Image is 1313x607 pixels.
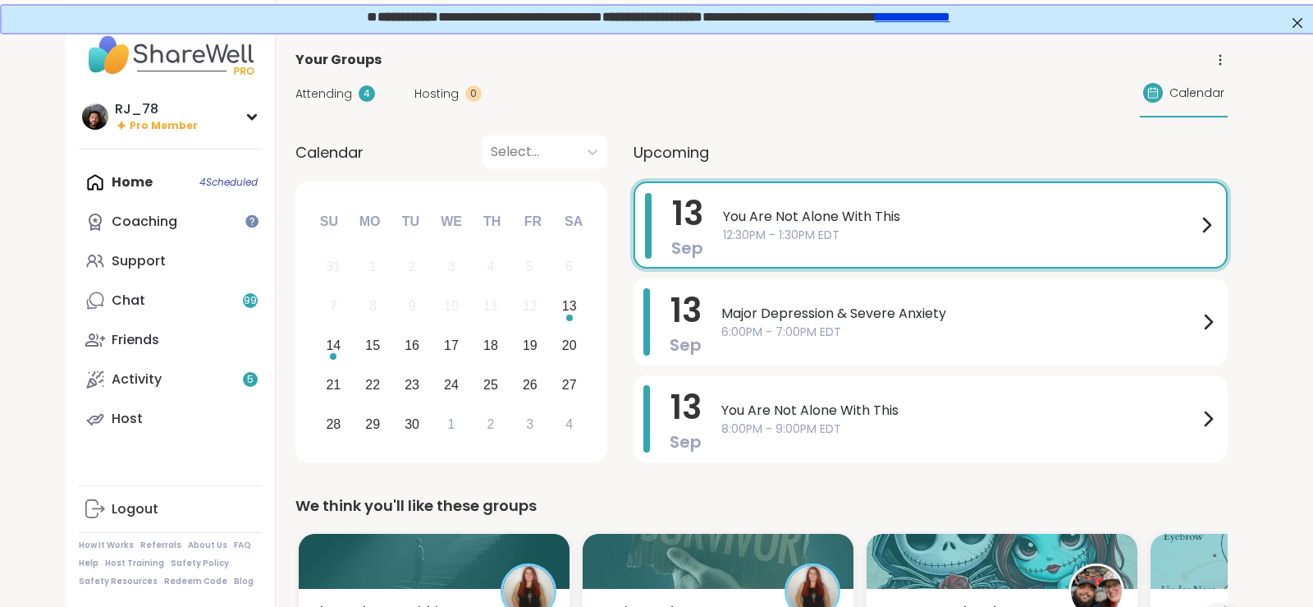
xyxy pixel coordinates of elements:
[330,295,337,317] div: 7
[82,103,108,130] img: RJ_78
[565,413,573,435] div: 4
[434,367,469,402] div: Choose Wednesday, September 24th, 2025
[395,289,430,324] div: Not available Tuesday, September 9th, 2025
[434,329,469,364] div: Choose Wednesday, September 17th, 2025
[311,204,347,240] div: Su
[79,576,158,587] a: Safety Resources
[164,576,227,587] a: Redeem Code
[551,367,587,402] div: Choose Saturday, September 27th, 2025
[448,413,455,435] div: 1
[409,295,416,317] div: 9
[512,329,547,364] div: Choose Friday, September 19th, 2025
[474,289,509,324] div: Not available Thursday, September 11th, 2025
[405,374,419,396] div: 23
[434,407,469,442] div: Choose Wednesday, October 1st, 2025
[512,367,547,402] div: Choose Friday, September 26th, 2025
[79,540,134,551] a: How It Works
[721,324,1198,341] span: 6:00PM - 7:00PM EDT
[112,213,177,231] div: Coaching
[313,247,588,444] div: month 2025-09
[444,374,459,396] div: 24
[487,413,494,435] div: 2
[112,500,158,518] div: Logout
[316,329,351,364] div: Choose Sunday, September 14th, 2025
[721,401,1198,421] span: You Are Not Alone With This
[79,202,262,241] a: Coaching
[551,250,587,285] div: Not available Saturday, September 6th, 2025
[247,373,254,387] span: 5
[512,289,547,324] div: Not available Friday, September 12th, 2025
[562,334,577,356] div: 20
[414,85,459,103] span: Hosting
[295,494,1228,517] div: We think you'll like these groups
[523,374,538,396] div: 26
[140,540,181,551] a: Referrals
[448,255,455,278] div: 3
[721,304,1198,324] span: Major Depression & Severe Anxiety
[523,334,538,356] div: 19
[112,370,162,389] div: Activity
[434,289,469,324] div: Not available Wednesday, September 10th, 2025
[369,295,377,317] div: 8
[551,329,587,364] div: Choose Saturday, September 20th, 2025
[295,141,364,163] span: Calendar
[395,329,430,364] div: Choose Tuesday, September 16th, 2025
[721,421,1198,438] span: 8:00PM - 9:00PM EDT
[112,410,143,428] div: Host
[234,540,251,551] a: FAQ
[355,407,391,442] div: Choose Monday, September 29th, 2025
[433,204,469,240] div: We
[474,204,510,240] div: Th
[670,384,702,430] span: 13
[316,289,351,324] div: Not available Sunday, September 7th, 2025
[365,413,380,435] div: 29
[359,85,375,102] div: 4
[405,334,419,356] div: 16
[105,558,164,569] a: Host Training
[369,255,377,278] div: 1
[444,295,459,317] div: 10
[474,250,509,285] div: Not available Thursday, September 4th, 2025
[326,413,341,435] div: 28
[444,334,459,356] div: 17
[244,294,257,308] span: 99
[392,204,428,240] div: Tu
[670,287,702,333] span: 13
[79,26,262,84] img: ShareWell Nav Logo
[474,367,509,402] div: Choose Thursday, September 25th, 2025
[130,119,198,133] span: Pro Member
[365,374,380,396] div: 22
[526,255,533,278] div: 5
[523,295,538,317] div: 12
[723,207,1196,227] span: You Are Not Alone With This
[1169,85,1224,102] span: Calendar
[395,407,430,442] div: Choose Tuesday, September 30th, 2025
[512,407,547,442] div: Choose Friday, October 3rd, 2025
[295,85,352,103] span: Attending
[556,204,592,240] div: Sa
[79,281,262,320] a: Chat99
[355,329,391,364] div: Choose Monday, September 15th, 2025
[409,255,416,278] div: 2
[365,334,380,356] div: 15
[79,558,98,569] a: Help
[79,320,262,360] a: Friends
[551,407,587,442] div: Choose Saturday, October 4th, 2025
[79,360,262,399] a: Activity5
[316,407,351,442] div: Choose Sunday, September 28th, 2025
[112,292,145,310] div: Chat
[79,241,262,281] a: Support
[395,250,430,285] div: Not available Tuesday, September 2nd, 2025
[465,85,482,102] div: 0
[245,214,258,228] iframe: Spotlight
[295,50,382,70] span: Your Groups
[487,255,494,278] div: 4
[188,540,227,551] a: About Us
[115,100,198,118] div: RJ_78
[723,227,1196,244] span: 12:30PM - 1:30PM EDT
[562,295,577,317] div: 13
[112,331,159,349] div: Friends
[112,252,166,270] div: Support
[526,413,533,435] div: 3
[434,250,469,285] div: Not available Wednesday, September 3rd, 2025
